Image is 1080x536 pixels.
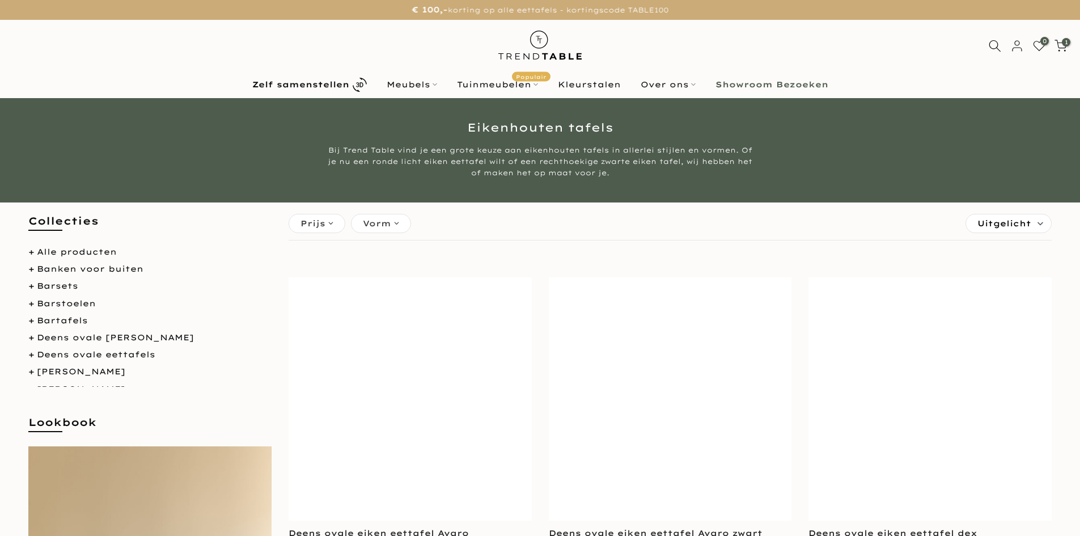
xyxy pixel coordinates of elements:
h5: Lookbook [28,415,272,441]
h1: Eikenhouten tafels [209,122,872,133]
b: Zelf samenstellen [252,81,349,88]
a: TuinmeubelenPopulair [447,78,548,91]
div: Bij Trend Table vind je een grote keuze aan eikenhouten tafels in allerlei stijlen en vormen. Of ... [328,145,753,179]
a: Deens ovale eettafels [37,349,155,360]
label: Sorteren:Uitgelicht [966,214,1051,233]
a: Barstoelen [37,298,96,309]
span: 1 [1062,38,1070,47]
a: 1 [1054,40,1067,52]
span: Uitgelicht [977,214,1031,233]
span: Prijs [300,217,325,230]
a: Showroom Bezoeken [705,78,838,91]
a: Bartafels [37,315,88,326]
img: trend-table [490,20,590,70]
strong: € 100,- [412,5,447,15]
a: Barsets [37,281,78,291]
a: [PERSON_NAME] [37,366,125,377]
a: Banken voor buiten [37,264,143,274]
a: Zelf samenstellen [242,75,376,95]
a: Over ons [630,78,705,91]
span: Populair [512,72,550,82]
a: [PERSON_NAME] [37,384,125,394]
a: Kleurstalen [548,78,630,91]
a: 0 [1033,40,1045,52]
a: Meubels [376,78,447,91]
b: Showroom Bezoeken [715,81,828,88]
h5: Collecties [28,214,272,239]
p: korting op alle eettafels - kortingscode TABLE100 [14,3,1066,17]
span: Vorm [363,217,391,230]
a: Deens ovale [PERSON_NAME] [37,332,194,343]
a: Alle producten [37,247,117,257]
span: 0 [1040,37,1049,45]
